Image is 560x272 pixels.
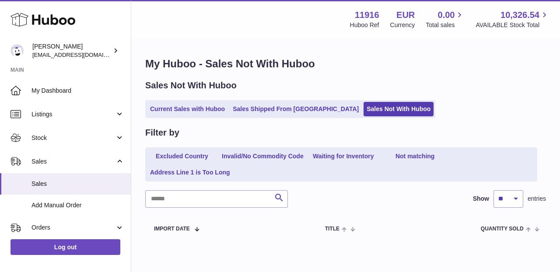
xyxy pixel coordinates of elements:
[31,223,115,232] span: Orders
[31,134,115,142] span: Stock
[390,21,415,29] div: Currency
[481,226,524,232] span: Quantity Sold
[31,87,124,95] span: My Dashboard
[473,195,489,203] label: Show
[31,201,124,209] span: Add Manual Order
[31,157,115,166] span: Sales
[145,57,546,71] h1: My Huboo - Sales Not With Huboo
[147,102,228,116] a: Current Sales with Huboo
[426,9,465,29] a: 0.00 Total sales
[364,102,434,116] a: Sales Not With Huboo
[145,127,179,139] h2: Filter by
[147,149,217,164] a: Excluded Country
[31,110,115,119] span: Listings
[350,21,379,29] div: Huboo Ref
[476,9,549,29] a: 10,326.54 AVAILABLE Stock Total
[219,149,307,164] a: Invalid/No Commodity Code
[476,21,549,29] span: AVAILABLE Stock Total
[380,149,450,164] a: Not matching
[500,9,539,21] span: 10,326.54
[145,80,237,91] h2: Sales Not With Huboo
[396,9,415,21] strong: EUR
[438,9,455,21] span: 0.00
[32,51,129,58] span: [EMAIL_ADDRESS][DOMAIN_NAME]
[32,42,111,59] div: [PERSON_NAME]
[31,180,124,188] span: Sales
[147,165,233,180] a: Address Line 1 is Too Long
[10,239,120,255] a: Log out
[154,226,190,232] span: Import date
[10,44,24,57] img: info@bananaleafsupplements.com
[325,226,339,232] span: Title
[528,195,546,203] span: entries
[355,9,379,21] strong: 11916
[230,102,362,116] a: Sales Shipped From [GEOGRAPHIC_DATA]
[426,21,465,29] span: Total sales
[308,149,378,164] a: Waiting for Inventory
